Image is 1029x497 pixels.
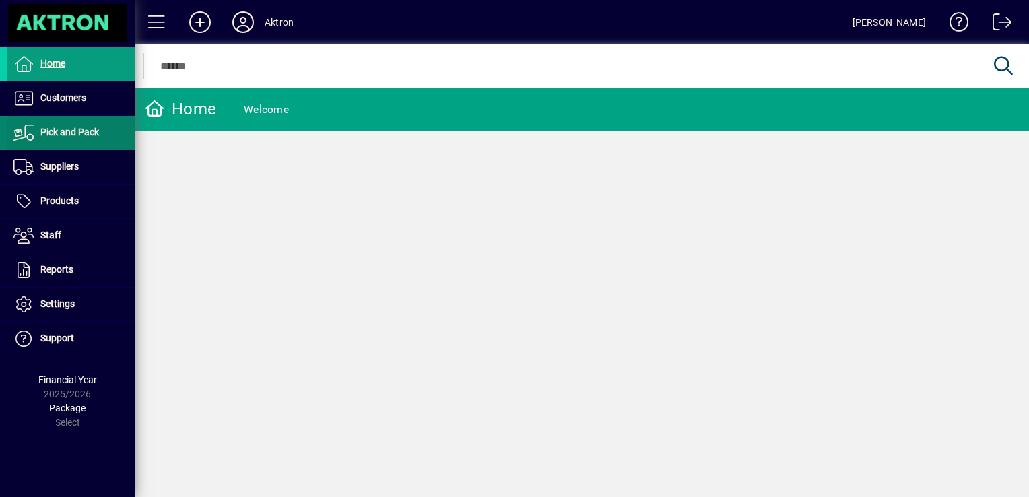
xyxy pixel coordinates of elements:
[40,92,86,103] span: Customers
[7,150,135,184] a: Suppliers
[40,333,74,343] span: Support
[145,98,216,120] div: Home
[7,116,135,150] a: Pick and Pack
[7,81,135,115] a: Customers
[7,322,135,356] a: Support
[7,219,135,253] a: Staff
[853,11,926,33] div: [PERSON_NAME]
[244,99,289,121] div: Welcome
[49,403,86,413] span: Package
[7,185,135,218] a: Products
[7,288,135,321] a: Settings
[40,264,73,275] span: Reports
[983,3,1012,46] a: Logout
[222,10,265,34] button: Profile
[40,298,75,309] span: Settings
[40,230,61,240] span: Staff
[40,58,65,69] span: Home
[40,127,99,137] span: Pick and Pack
[265,11,294,33] div: Aktron
[40,195,79,206] span: Products
[939,3,969,46] a: Knowledge Base
[7,253,135,287] a: Reports
[178,10,222,34] button: Add
[40,161,79,172] span: Suppliers
[38,374,97,385] span: Financial Year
